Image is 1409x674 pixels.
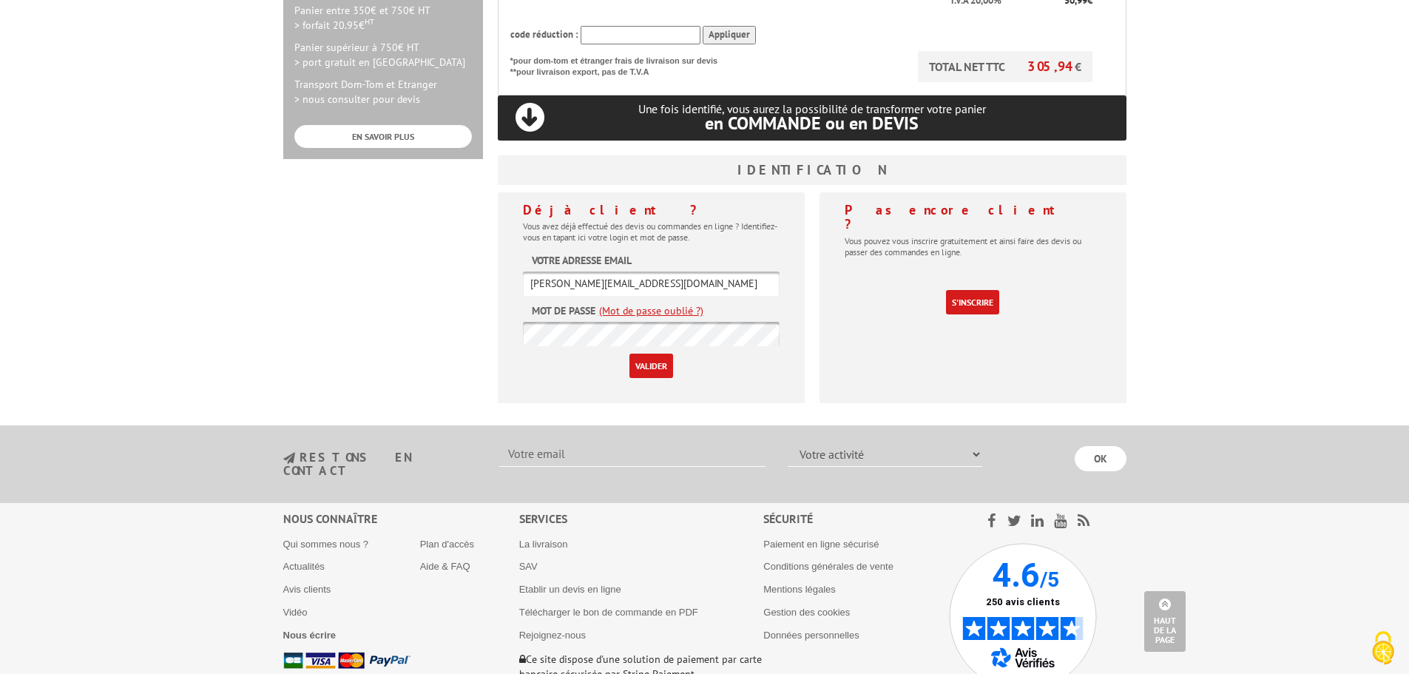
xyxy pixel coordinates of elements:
[519,510,764,528] div: Services
[763,630,859,641] a: Données personnelles
[845,203,1101,232] h4: Pas encore client ?
[845,235,1101,257] p: Vous pouvez vous inscrire gratuitement et ainsi faire des devis ou passer des commandes en ligne.
[532,253,632,268] label: Votre adresse email
[294,92,420,106] span: > nous consulter pour devis
[283,561,325,572] a: Actualités
[523,203,780,218] h4: Déjà client ?
[763,539,879,550] a: Paiement en ligne sécurisé
[763,561,893,572] a: Conditions générales de vente
[294,3,472,33] p: Panier entre 350€ et 750€ HT
[1075,446,1126,471] input: OK
[1357,624,1409,674] button: Cookies (fenêtre modale)
[629,354,673,378] input: Valider
[763,584,836,595] a: Mentions légales
[498,155,1126,185] h3: Identification
[519,584,621,595] a: Etablir un devis en ligne
[1365,630,1402,667] img: Cookies (fenêtre modale)
[1144,591,1186,652] a: Haut de la page
[703,26,756,44] input: Appliquer
[283,584,331,595] a: Avis clients
[763,510,949,528] div: Sécurité
[294,125,472,148] a: EN SAVOIR PLUS
[283,539,369,550] a: Qui sommes nous ?
[420,539,474,550] a: Plan d'accès
[365,16,374,27] sup: HT
[294,55,465,69] span: > port gratuit en [GEOGRAPHIC_DATA]
[283,607,308,618] a: Vidéo
[519,607,698,618] a: Télécharger le bon de commande en PDF
[532,303,595,318] label: Mot de passe
[498,102,1126,132] p: Une fois identifié, vous aurez la possibilité de transformer votre panier
[918,51,1092,82] p: TOTAL NET TTC €
[294,40,472,70] p: Panier supérieur à 750€ HT
[1027,58,1075,75] span: 305,94
[705,112,919,135] span: en COMMANDE ou en DEVIS
[499,442,766,467] input: Votre email
[519,561,538,572] a: SAV
[420,561,470,572] a: Aide & FAQ
[283,452,295,465] img: newsletter.jpg
[283,451,478,477] h3: restons en contact
[523,220,780,243] p: Vous avez déjà effectué des devis ou commandes en ligne ? Identifiez-vous en tapant ici votre log...
[946,290,999,314] a: S'inscrire
[519,539,568,550] a: La livraison
[510,51,732,78] p: *pour dom-tom et étranger frais de livraison sur devis **pour livraison export, pas de T.V.A
[283,630,337,641] a: Nous écrire
[294,18,374,32] span: > forfait 20.95€
[763,607,850,618] a: Gestion des cookies
[294,77,472,107] p: Transport Dom-Tom et Etranger
[519,630,586,641] a: Rejoignez-nous
[599,303,703,318] a: (Mot de passe oublié ?)
[510,28,578,41] span: code réduction :
[283,510,519,528] div: Nous connaître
